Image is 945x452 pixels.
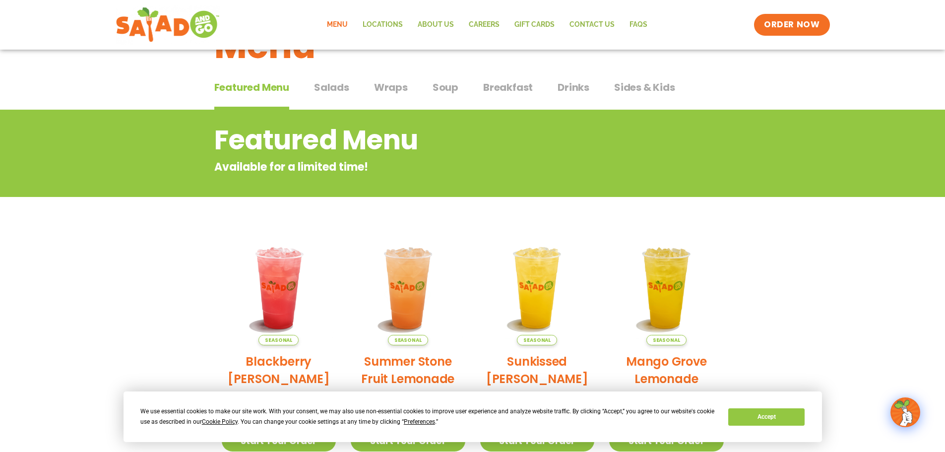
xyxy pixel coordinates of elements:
[214,80,289,95] span: Featured Menu
[547,391,576,403] span: Details
[355,13,410,36] a: Locations
[498,390,533,404] span: 340 Cal
[404,418,435,425] span: Preferences
[410,13,461,36] a: About Us
[480,353,595,387] h2: Sunkissed [PERSON_NAME]
[319,13,355,36] a: Menu
[609,231,724,345] img: Product photo for Mango Grove Lemonade
[609,353,724,387] h2: Mango Grove Lemonade
[517,335,557,345] span: Seasonal
[116,5,220,45] img: new-SAG-logo-768×292
[461,13,507,36] a: Careers
[891,398,919,426] img: wpChatIcon
[507,13,562,36] a: GIFT CARDS
[562,13,622,36] a: Contact Us
[140,406,716,427] div: We use essential cookies to make our site work. With your consent, we may also use non-essential ...
[754,14,829,36] a: ORDER NOW
[214,159,651,175] p: Available for a limited time!
[646,335,687,345] span: Seasonal
[483,80,533,95] span: Breakfast
[628,390,662,404] span: 330 Cal
[418,391,447,403] span: Details
[614,80,675,95] span: Sides & Kids
[314,80,349,95] span: Salads
[433,80,458,95] span: Soup
[558,80,589,95] span: Drinks
[222,353,336,405] h2: Blackberry [PERSON_NAME] Lemonade
[319,13,655,36] nav: Menu
[369,390,403,404] span: 360 Cal
[222,231,336,345] img: Product photo for Blackberry Bramble Lemonade
[480,231,595,345] img: Product photo for Sunkissed Yuzu Lemonade
[728,408,805,426] button: Accept
[258,335,299,345] span: Seasonal
[374,80,408,95] span: Wraps
[764,19,819,31] span: ORDER NOW
[622,13,655,36] a: FAQs
[351,353,465,387] h2: Summer Stone Fruit Lemonade
[214,76,731,110] div: Tabbed content
[388,335,428,345] span: Seasonal
[202,418,238,425] span: Cookie Policy
[351,231,465,345] img: Product photo for Summer Stone Fruit Lemonade
[124,391,822,442] div: Cookie Consent Prompt
[676,391,705,403] span: Details
[214,120,651,160] h2: Featured Menu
